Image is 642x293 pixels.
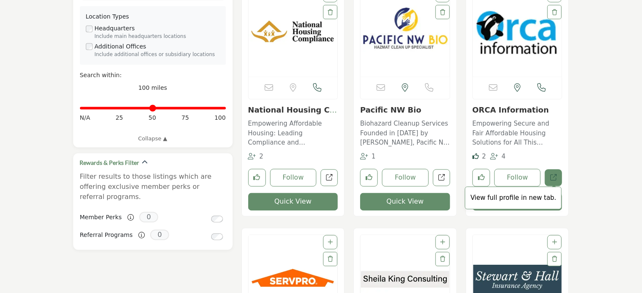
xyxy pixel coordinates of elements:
span: N/A [80,114,90,123]
h3: National Housing Compliance [248,106,338,115]
span: 75 [181,114,189,123]
a: Add To List [440,239,445,246]
p: Filter results to those listings which are offering exclusive member perks or referral programs. [80,172,226,202]
h3: Pacific NW Bio [360,106,450,115]
label: Headquarters [95,24,135,33]
span: 0 [139,212,158,223]
button: Follow [270,169,317,187]
h2: Rewards & Perks Filter [80,159,140,167]
span: 2 [482,153,486,161]
div: Followers [248,152,264,162]
span: 100 miles [138,85,167,91]
a: Add To List [328,239,333,246]
span: 100 [215,114,226,123]
div: Location Types [86,12,220,21]
a: Add To List [552,239,557,246]
button: Follow [494,169,541,187]
a: ORCA Information [472,106,549,115]
span: 50 [149,114,156,123]
button: Quick View [248,193,338,211]
a: Pacific NW Bio [360,106,421,115]
button: Like listing [248,169,266,187]
input: Switch to Member Perks [211,216,223,223]
a: Biohazard Cleanup Services Founded in [DATE] by [PERSON_NAME], Pacific NW Bio is a family-owned b... [360,117,450,148]
a: Open orca-information in new tab [545,169,562,187]
a: Open pacificnwbio in new tab [433,169,450,187]
label: Additional Offices [95,42,146,51]
h3: ORCA Information [472,106,562,115]
button: Quick View [360,193,450,211]
a: Empowering Affordable Housing: Leading Compliance and Modernization Across the Nation This organi... [248,117,338,148]
span: 4 [501,153,506,161]
p: View full profile in new tab. [470,194,557,203]
span: 25 [116,114,123,123]
span: 2 [259,153,263,161]
div: Include main headquarters locations [95,33,220,40]
a: Open national-housing-compliance in new tab [321,169,338,187]
a: Collapse ▲ [80,135,226,143]
p: Empowering Secure and Fair Affordable Housing Solutions for All This innovative company operates ... [472,119,562,148]
span: 1 [371,153,376,161]
button: Follow [382,169,429,187]
i: Likes [472,153,479,160]
label: Member Perks [80,210,122,225]
button: Like listing [360,169,378,187]
span: 0 [150,230,169,240]
div: Search within: [80,71,226,80]
input: Switch to Referral Programs [211,234,223,240]
p: Empowering Affordable Housing: Leading Compliance and Modernization Across the Nation This organi... [248,119,338,148]
a: Empowering Secure and Fair Affordable Housing Solutions for All This innovative company operates ... [472,117,562,148]
label: Referral Programs [80,228,133,243]
a: National Housing Com... [248,106,337,124]
button: Like listing [472,169,490,187]
div: Followers [360,152,376,162]
p: Biohazard Cleanup Services Founded in [DATE] by [PERSON_NAME], Pacific NW Bio is a family-owned b... [360,119,450,148]
div: Followers [490,152,506,162]
div: Include additional offices or subsidiary locations [95,51,220,59]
